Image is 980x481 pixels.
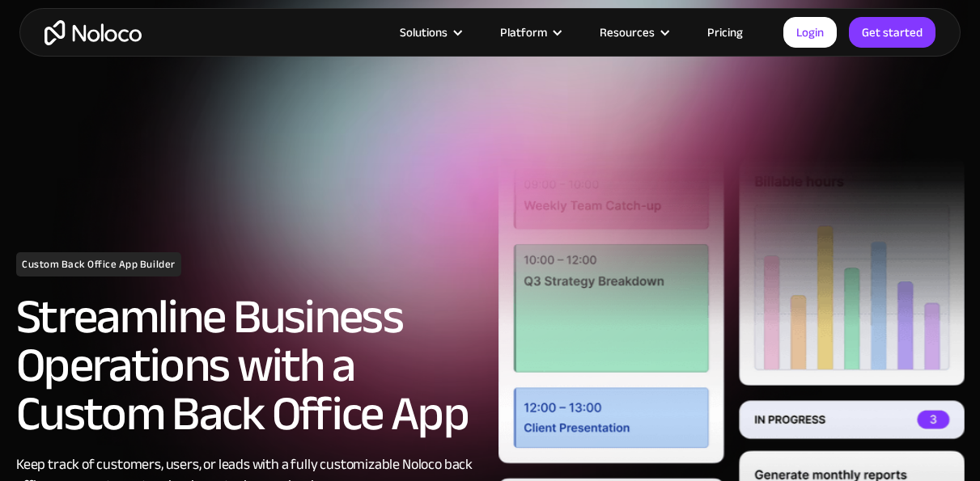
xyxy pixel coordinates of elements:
[45,20,142,45] a: home
[600,22,655,43] div: Resources
[687,22,763,43] a: Pricing
[16,252,181,276] h1: Custom Back Office App Builder
[480,22,579,43] div: Platform
[500,22,547,43] div: Platform
[16,293,482,438] h2: Streamline Business Operations with a Custom Back Office App
[380,22,480,43] div: Solutions
[783,17,837,48] a: Login
[579,22,687,43] div: Resources
[400,22,448,43] div: Solutions
[849,17,935,48] a: Get started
